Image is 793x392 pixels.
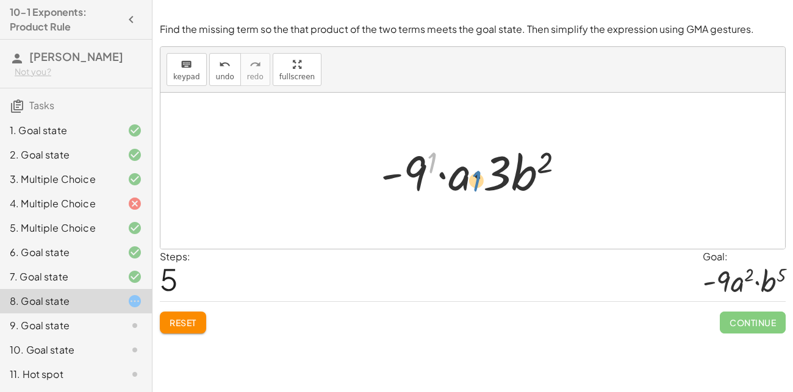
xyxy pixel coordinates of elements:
[216,73,234,81] span: undo
[10,318,108,333] div: 9. Goal state
[127,172,142,187] i: Task finished and correct.
[247,73,264,81] span: redo
[160,23,786,37] p: Find the missing term so the that product of the two terms meets the goal state. Then simplify th...
[127,343,142,357] i: Task not started.
[10,294,108,308] div: 8. Goal state
[127,269,142,284] i: Task finished and correct.
[127,245,142,260] i: Task finished and correct.
[10,5,120,34] h4: 10-1 Exponents: Product Rule
[160,250,190,263] label: Steps:
[279,73,315,81] span: fullscreen
[160,312,206,333] button: Reset
[219,57,231,72] i: undo
[181,57,192,72] i: keyboard
[10,172,108,187] div: 3. Multiple Choice
[170,317,196,328] span: Reset
[127,318,142,333] i: Task not started.
[10,221,108,235] div: 5. Multiple Choice
[167,53,207,86] button: keyboardkeypad
[10,343,108,357] div: 10. Goal state
[10,269,108,284] div: 7. Goal state
[273,53,321,86] button: fullscreen
[703,249,786,264] div: Goal:
[15,66,142,78] div: Not you?
[209,53,241,86] button: undoundo
[10,196,108,211] div: 4. Multiple Choice
[29,99,54,112] span: Tasks
[249,57,261,72] i: redo
[127,294,142,308] i: Task started.
[10,123,108,138] div: 1. Goal state
[127,367,142,382] i: Task not started.
[10,367,108,382] div: 11. Hot spot
[10,245,108,260] div: 6. Goal state
[240,53,270,86] button: redoredo
[127,148,142,162] i: Task finished and correct.
[127,196,142,211] i: Task finished and incorrect.
[127,221,142,235] i: Task finished and correct.
[127,123,142,138] i: Task finished and correct.
[173,73,200,81] span: keypad
[160,260,178,298] span: 5
[29,49,123,63] span: [PERSON_NAME]
[10,148,108,162] div: 2. Goal state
